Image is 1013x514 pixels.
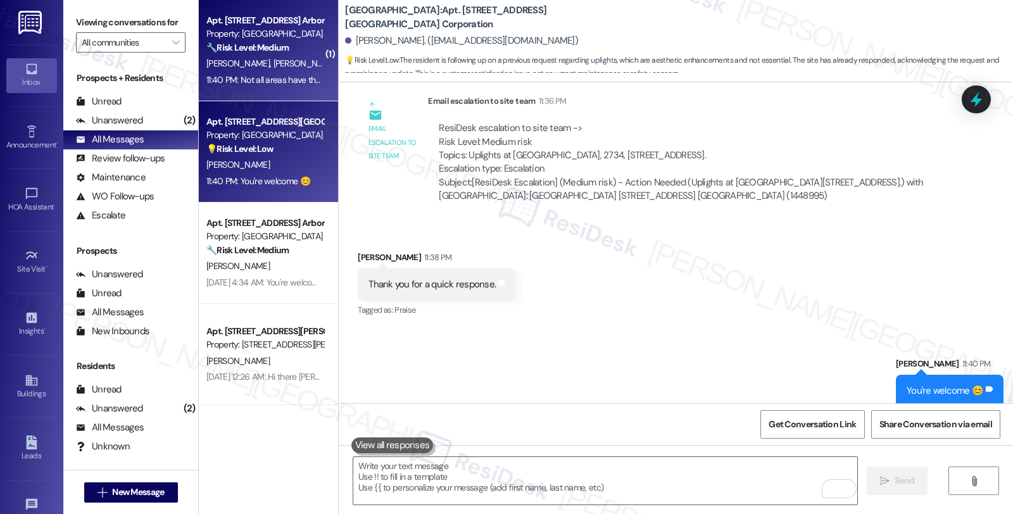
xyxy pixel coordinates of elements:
[907,384,983,398] div: You're welcome 😊
[206,355,270,367] span: [PERSON_NAME]
[880,476,890,486] i: 
[6,58,57,92] a: Inbox
[353,457,857,505] textarea: To enrich screen reader interactions, please activate Accessibility in Grammarly extension settings
[206,128,324,142] div: Property: [GEOGRAPHIC_DATA]
[879,418,992,431] span: Share Conversation via email
[84,482,178,503] button: New Message
[18,11,44,34] img: ResiDesk Logo
[76,287,122,300] div: Unread
[345,55,398,65] strong: 💡 Risk Level: Low
[206,216,324,230] div: Apt. [STREET_ADDRESS] Arbor Valley Townhomes Homeowners Association, Inc.
[871,410,1000,439] button: Share Conversation via email
[180,111,199,130] div: (2)
[6,432,57,466] a: Leads
[536,94,567,108] div: 11:36 PM
[206,27,324,41] div: Property: [GEOGRAPHIC_DATA]
[63,360,198,373] div: Residents
[82,32,165,53] input: All communities
[206,14,324,27] div: Apt. [STREET_ADDRESS] Arbor Valley Townhomes Homeowners Association, Inc.
[439,122,934,176] div: ResiDesk escalation to site team -> Risk Level: Medium risk Topics: Uplights at [GEOGRAPHIC_DATA]...
[896,357,1004,375] div: [PERSON_NAME]
[206,159,270,170] span: [PERSON_NAME]
[206,175,310,187] div: 11:40 PM: You're welcome 😊
[345,54,1013,81] span: : The resident is following up on a previous request regarding uplights, which are aesthetic enha...
[206,325,324,338] div: Apt. [STREET_ADDRESS][PERSON_NAME] 2, 1 [STREET_ADDRESS][PERSON_NAME] Townhouse Corporation
[76,133,144,146] div: All Messages
[6,370,57,404] a: Buildings
[206,230,324,243] div: Property: [GEOGRAPHIC_DATA]
[358,251,516,268] div: [PERSON_NAME]
[206,42,289,53] strong: 🔧 Risk Level: Medium
[76,402,143,415] div: Unanswered
[180,399,199,418] div: (2)
[206,371,745,382] div: [DATE] 12:26 AM: Hi there [PERSON_NAME]! I just wanted to check in and ask if you are happy with ...
[6,183,57,217] a: HOA Assistant
[368,278,496,291] div: Thank you for a quick response.
[63,72,198,85] div: Prospects + Residents
[895,474,914,487] span: Send
[769,418,856,431] span: Get Conversation Link
[44,325,46,334] span: •
[76,440,130,453] div: Unknown
[98,487,107,498] i: 
[969,476,979,486] i: 
[368,122,418,163] div: Email escalation to site team
[760,410,864,439] button: Get Conversation Link
[76,421,144,434] div: All Messages
[76,171,146,184] div: Maintenance
[76,268,143,281] div: Unanswered
[206,244,289,256] strong: 🔧 Risk Level: Medium
[206,115,324,128] div: Apt. [STREET_ADDRESS][GEOGRAPHIC_DATA] Corporation
[6,307,57,341] a: Insights •
[56,139,58,147] span: •
[206,58,274,69] span: [PERSON_NAME]
[206,260,270,272] span: [PERSON_NAME]
[206,338,324,351] div: Property: [STREET_ADDRESS][PERSON_NAME]
[76,114,143,127] div: Unanswered
[206,74,341,85] div: 11:40 PM: Not all areas have them yet
[274,58,337,69] span: [PERSON_NAME]
[394,304,415,315] span: Praise
[6,245,57,279] a: Site Visit •
[345,34,578,47] div: [PERSON_NAME]. ([EMAIL_ADDRESS][DOMAIN_NAME])
[112,486,164,499] span: New Message
[172,37,179,47] i: 
[439,176,934,203] div: Subject: [ResiDesk Escalation] (Medium risk) - Action Needed (Uplights at [GEOGRAPHIC_DATA][STREE...
[76,383,122,396] div: Unread
[206,143,274,154] strong: 💡 Risk Level: Low
[63,244,198,258] div: Prospects
[46,263,47,272] span: •
[421,251,452,264] div: 11:38 PM
[428,94,945,112] div: Email escalation to site team
[76,13,186,32] label: Viewing conversations for
[76,152,165,165] div: Review follow-ups
[206,277,393,288] div: [DATE] 4:34 AM: You're welcome, [PERSON_NAME]!
[867,467,928,495] button: Send
[76,209,125,222] div: Escalate
[76,325,149,338] div: New Inbounds
[358,301,516,319] div: Tagged as:
[76,95,122,108] div: Unread
[76,190,154,203] div: WO Follow-ups
[76,306,144,319] div: All Messages
[345,4,598,31] b: [GEOGRAPHIC_DATA]: Apt. [STREET_ADDRESS][GEOGRAPHIC_DATA] Corporation
[959,357,991,370] div: 11:40 PM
